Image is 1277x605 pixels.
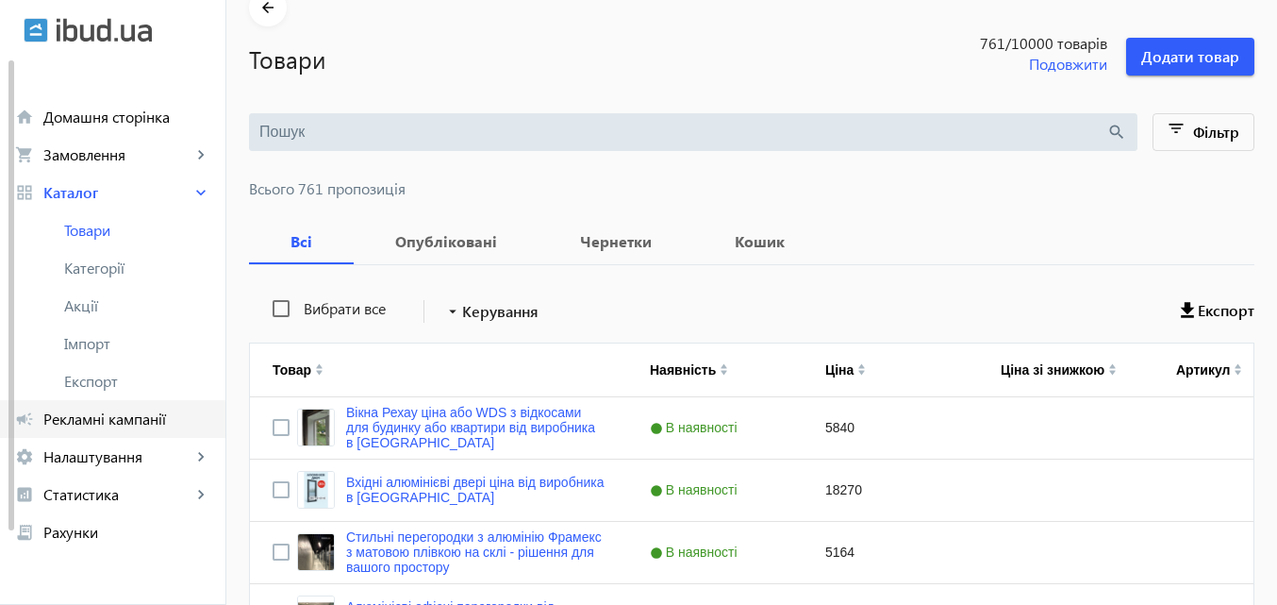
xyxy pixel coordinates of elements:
[315,370,323,376] img: arrow-down.svg
[43,108,210,126] span: Домашня сторінка
[24,18,48,42] img: ibud.svg
[650,545,742,560] span: В наявності
[346,405,605,450] a: Вікна Рехау ціна або WDS з відкосами для будинку або квартири від виробника в [GEOGRAPHIC_DATA]
[650,362,716,378] div: Наявність
[191,183,210,202] mat-icon: keyboard_arrow_right
[273,362,311,378] div: Товар
[64,221,210,240] span: Товари
[1001,362,1104,378] div: Ціна зі знижкою
[561,234,671,249] b: Чернетки
[300,301,386,316] label: Вибрати все
[64,334,210,353] span: Імпорт
[64,259,210,277] span: Категорії
[650,482,742,497] span: В наявності
[650,420,742,435] span: В наявності
[1198,300,1254,321] span: Експорт
[43,447,191,466] span: Налаштування
[249,42,883,76] h1: Товари
[346,529,605,575] a: Стильні перегородки з алюмінію Фрамекс з матовою плівкою на склі - рішення для вашого простору
[15,183,34,202] mat-icon: grid_view
[43,145,191,164] span: Замовлення
[1141,46,1239,67] span: Додати товар
[43,485,191,504] span: Статистика
[57,18,152,42] img: ibud_text.svg
[15,485,34,504] mat-icon: analytics
[315,363,323,369] img: arrow-up.svg
[15,447,34,466] mat-icon: settings
[1181,294,1254,328] button: Експорт
[436,294,546,328] button: Керування
[857,363,866,369] img: arrow-up.svg
[43,410,210,429] span: Рекламні кампанії
[191,145,210,164] mat-icon: keyboard_arrow_right
[15,410,34,429] mat-icon: campaign
[825,362,854,378] div: Ціна
[1234,363,1242,369] img: arrow-up.svg
[1005,33,1107,54] span: /10000 товарів
[43,523,210,542] span: Рахунки
[376,234,516,249] b: Опубліковані
[443,302,462,321] mat-icon: arrow_drop_down
[1164,119,1190,145] mat-icon: filter_list
[191,485,210,504] mat-icon: keyboard_arrow_right
[803,460,978,521] div: 18270
[1126,38,1254,76] button: Додати товар
[1106,122,1127,143] mat-icon: search
[716,234,804,249] b: Кошик
[346,475,605,505] a: Вхідні алюмінієві двері ціна від виробника в [GEOGRAPHIC_DATA]
[1108,370,1117,376] img: arrow-down.svg
[1176,362,1230,378] div: Артикул
[43,183,191,202] span: Каталог
[902,33,1107,54] span: 761
[1153,113,1255,151] button: Фільтр
[1193,122,1239,142] span: Фільтр
[249,181,1254,196] span: Всього 761 пропозиція
[64,296,210,315] span: Акції
[64,372,210,391] span: Експорт
[462,300,539,323] span: Керування
[720,370,728,376] img: arrow-down.svg
[15,145,34,164] mat-icon: shopping_cart
[1234,370,1242,376] img: arrow-down.svg
[720,363,728,369] img: arrow-up.svg
[1108,363,1117,369] img: arrow-up.svg
[191,447,210,466] mat-icon: keyboard_arrow_right
[15,523,34,542] mat-icon: receipt_long
[15,108,34,126] mat-icon: home
[259,122,1106,143] input: Пошук
[803,397,978,459] div: 5840
[1029,54,1107,75] span: Подовжити
[272,234,331,249] b: Всі
[857,370,866,376] img: arrow-down.svg
[803,522,978,583] div: 5164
